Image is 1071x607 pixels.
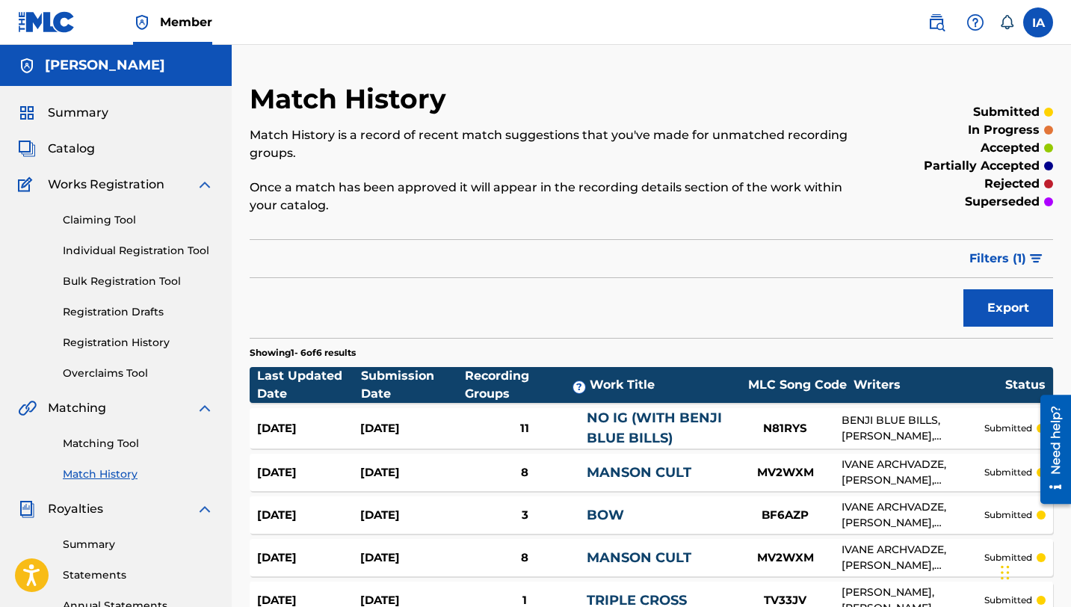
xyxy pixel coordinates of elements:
p: accepted [981,139,1040,157]
a: Bulk Registration Tool [63,274,214,289]
img: Works Registration [18,176,37,194]
h5: Ivane Archvadze [45,57,165,74]
p: in progress [968,121,1040,139]
div: [DATE] [257,507,360,524]
div: [DATE] [257,549,360,567]
a: Matching Tool [63,436,214,452]
div: 3 [463,507,587,524]
iframe: Resource Center [1029,389,1071,509]
a: Individual Registration Tool [63,243,214,259]
div: Status [1005,376,1046,394]
p: Showing 1 - 6 of 6 results [250,346,356,360]
a: Public Search [922,7,951,37]
div: 8 [463,549,587,567]
a: SummarySummary [18,104,108,122]
span: Summary [48,104,108,122]
img: search [928,13,945,31]
a: Claiming Tool [63,212,214,228]
span: Matching [48,399,106,417]
button: Export [963,289,1053,327]
div: IVANE ARCHVADZE, [PERSON_NAME], [PERSON_NAME] [842,542,984,573]
a: NO IG (WITH BENJI BLUE BILLS) [587,410,722,446]
img: expand [196,500,214,518]
img: Royalties [18,500,36,518]
img: Top Rightsholder [133,13,151,31]
a: MANSON CULT [587,464,691,481]
div: MV2WXM [729,464,842,481]
a: Summary [63,537,214,552]
div: BF6AZP [729,507,842,524]
div: [DATE] [257,420,360,437]
img: Accounts [18,57,36,75]
img: Matching [18,399,37,417]
img: expand [196,399,214,417]
p: rejected [984,175,1040,193]
img: MLC Logo [18,11,75,33]
a: Statements [63,567,214,583]
p: partially accepted [924,157,1040,175]
div: N81RYS [729,420,842,437]
div: [DATE] [360,464,463,481]
div: [DATE] [257,464,360,481]
div: Work Title [590,376,741,394]
div: MV2WXM [729,549,842,567]
span: Works Registration [48,176,164,194]
img: Catalog [18,140,36,158]
img: expand [196,176,214,194]
p: superseded [965,193,1040,211]
div: Recording Groups [465,367,590,403]
div: Writers [854,376,1005,394]
div: IVANE ARCHVADZE, [PERSON_NAME], [PERSON_NAME] [842,457,984,488]
a: MANSON CULT [587,549,691,566]
a: Registration History [63,335,214,351]
iframe: Chat Widget [996,535,1071,607]
span: Filters ( 1 ) [969,250,1026,268]
button: Filters (1) [960,240,1053,277]
p: submitted [984,422,1032,435]
a: Overclaims Tool [63,366,214,381]
p: submitted [984,466,1032,479]
h2: Match History [250,82,454,116]
p: submitted [973,103,1040,121]
div: IVANE ARCHVADZE, [PERSON_NAME], [PERSON_NAME] [842,499,984,531]
div: Drag [1001,550,1010,595]
div: BENJI BLUE BILLS, [PERSON_NAME], [PERSON_NAME], [PERSON_NAME] [842,413,984,444]
a: BOW [587,507,624,523]
p: Match History is a record of recent match suggestions that you've made for unmatched recording gr... [250,126,868,162]
img: help [966,13,984,31]
div: MLC Song Code [741,376,854,394]
div: [DATE] [360,549,463,567]
div: User Menu [1023,7,1053,37]
a: CatalogCatalog [18,140,95,158]
div: [DATE] [360,507,463,524]
p: Once a match has been approved it will appear in the recording details section of the work within... [250,179,868,215]
div: Last Updated Date [257,367,361,403]
a: Match History [63,466,214,482]
span: Royalties [48,500,103,518]
span: Member [160,13,212,31]
a: Registration Drafts [63,304,214,320]
div: Submission Date [361,367,465,403]
div: [DATE] [360,420,463,437]
div: Help [960,7,990,37]
div: Notifications [999,15,1014,30]
div: 8 [463,464,587,481]
span: ? [573,381,585,393]
span: Catalog [48,140,95,158]
p: submitted [984,551,1032,564]
img: filter [1030,254,1043,263]
p: submitted [984,508,1032,522]
div: 11 [463,420,587,437]
img: Summary [18,104,36,122]
p: submitted [984,594,1032,607]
